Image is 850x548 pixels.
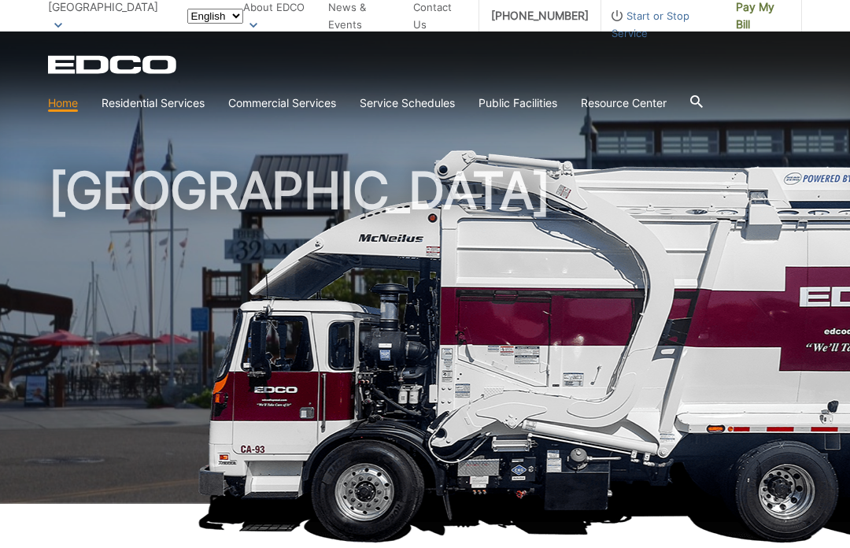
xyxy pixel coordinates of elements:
a: EDCD logo. Return to the homepage. [48,55,179,74]
h1: [GEOGRAPHIC_DATA] [48,165,802,511]
a: Residential Services [102,94,205,112]
select: Select a language [187,9,243,24]
a: Home [48,94,78,112]
a: Commercial Services [228,94,336,112]
a: Service Schedules [360,94,455,112]
a: Public Facilities [479,94,557,112]
a: Resource Center [581,94,667,112]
